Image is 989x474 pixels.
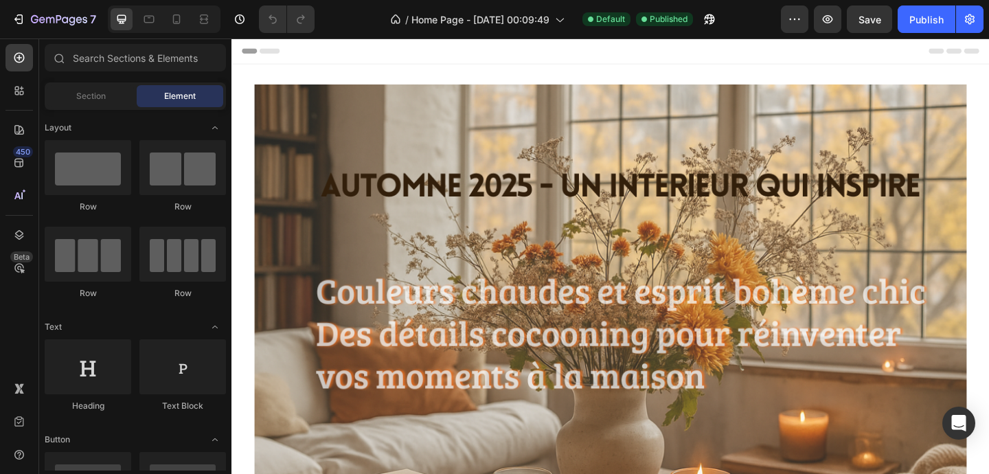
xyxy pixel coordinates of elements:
[5,5,102,33] button: 7
[45,44,226,71] input: Search Sections & Elements
[45,400,131,412] div: Heading
[204,316,226,338] span: Toggle open
[942,407,975,440] div: Open Intercom Messenger
[10,251,33,262] div: Beta
[76,90,106,102] span: Section
[45,433,70,446] span: Button
[45,321,62,333] span: Text
[139,400,226,412] div: Text Block
[90,11,96,27] p: 7
[898,5,955,33] button: Publish
[596,13,625,25] span: Default
[405,12,409,27] span: /
[411,12,549,27] span: Home Page - [DATE] 00:09:49
[45,287,131,300] div: Row
[847,5,892,33] button: Save
[204,117,226,139] span: Toggle open
[650,13,687,25] span: Published
[139,287,226,300] div: Row
[204,429,226,451] span: Toggle open
[13,146,33,157] div: 450
[45,122,71,134] span: Layout
[45,201,131,213] div: Row
[909,12,944,27] div: Publish
[164,90,196,102] span: Element
[859,14,881,25] span: Save
[139,201,226,213] div: Row
[231,38,989,474] iframe: Design area
[259,5,315,33] div: Undo/Redo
